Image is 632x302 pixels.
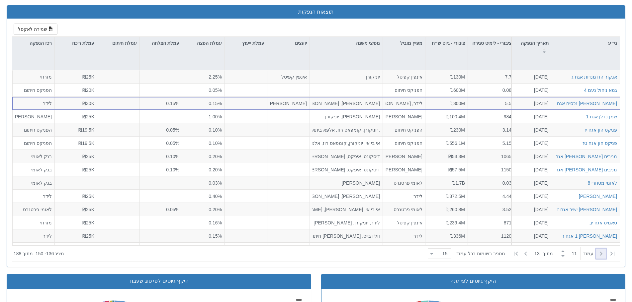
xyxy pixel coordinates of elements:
[471,100,511,106] div: 5.5
[583,140,617,146] div: פניקס הון אגח טז
[446,193,465,199] span: ₪372.5M
[383,37,425,49] div: מפיץ מוביל
[471,179,511,186] div: 0.03
[584,87,617,93] button: גמא ניהול נעמ 4
[182,37,225,49] div: עמלת הפצה
[386,206,422,212] div: לאומי פרטנרס
[586,113,617,120] button: שמן נדלן אגח 1
[514,74,549,80] div: [DATE]
[585,126,617,133] button: פניקס הון אגח יז
[185,113,222,120] div: 1.00%
[12,37,54,49] div: רכז הנפקה
[471,193,511,199] div: 4.44
[514,153,549,159] div: [DATE]
[15,206,52,212] div: לאומי פרטנרס
[514,179,549,186] div: [DATE]
[514,87,549,93] div: [DATE]
[267,37,310,49] div: יועצים
[55,37,97,49] div: עמלת ריכוז
[579,193,617,199] div: [PERSON_NAME]
[142,166,179,173] div: 0.10%
[82,233,94,238] span: ₪25K
[563,232,617,239] div: [PERSON_NAME] 1 אגח ז
[557,206,617,212] button: [PERSON_NAME] ישיר אגח ז
[446,220,465,225] span: ₪239.4M
[589,219,617,226] button: סאמיט אגח יב
[514,166,549,173] div: [DATE]
[326,277,620,285] div: היקף גיוסים לפי ענף
[514,100,549,106] div: [DATE]
[82,167,94,172] span: ₪25K
[514,126,549,133] div: [DATE]
[456,250,505,257] span: ‏מספר רשומות בכל עמוד
[313,74,380,80] div: יוניקורן
[97,37,139,49] div: עמלת חיתום
[572,74,617,80] button: אנקור הזדמנויות אגח ג
[534,250,543,257] span: 13
[82,207,94,212] span: ₪25K
[450,74,465,80] span: ₪130M
[386,193,422,199] div: לידר
[450,100,465,106] span: ₪300M
[270,74,307,80] div: אינפין קפיטל
[82,220,94,225] span: ₪25K
[15,232,52,239] div: לידר
[514,219,549,226] div: [DATE]
[185,232,222,239] div: 0.15%
[15,87,52,93] div: הפניקס חיתום
[551,153,617,159] div: מניבים [PERSON_NAME] אגח ד
[386,219,422,226] div: אינפין קפיטל
[15,179,52,186] div: בנק לאומי
[587,179,617,186] button: לאומי מסחרי 8
[446,140,465,146] span: ₪556.1M
[448,167,465,172] span: ₪57.5M
[140,37,182,49] div: עמלת הצלחה
[446,114,465,119] span: ₪100.4M
[450,127,465,132] span: ₪230M
[553,100,617,106] button: [PERSON_NAME] נכסים אגח יז
[583,250,593,257] span: ‏עמוד
[185,179,222,186] div: 0.03%
[386,179,422,186] div: לאומי פרטנרס
[78,127,94,132] span: ₪19.5K
[471,113,511,120] div: 984
[512,37,553,57] div: תאריך הנפקה
[15,113,52,120] div: [PERSON_NAME] קפיטל
[15,100,52,106] div: לידר
[553,37,620,49] div: ני״ע
[471,153,511,159] div: 1065
[142,140,179,146] div: 0.05%
[185,140,222,146] div: 0.10%
[425,37,468,57] div: ציבורי - גיוס ש״ח
[313,193,380,199] div: [PERSON_NAME], [PERSON_NAME] חיתום, גיזה
[15,219,52,226] div: מזרחי
[82,114,94,119] span: ₪25K
[82,74,94,80] span: ₪25K
[313,153,380,159] div: דיסקונט, איפקס, [PERSON_NAME], אקטיב, יוניקורן
[386,166,422,173] div: [PERSON_NAME]
[15,153,52,159] div: בנק לאומי
[15,166,52,173] div: בנק לאומי
[386,87,422,93] div: הפניקס חיתום
[514,206,549,212] div: [DATE]
[82,87,94,92] span: ₪20K
[185,219,222,226] div: 0.16%
[82,153,94,159] span: ₪25K
[142,126,179,133] div: 0.05%
[448,153,465,159] span: ₪53.3M
[82,193,94,199] span: ₪25K
[15,126,52,133] div: הפניקס חיתום
[12,277,306,285] div: היקף גיוסים לפי סוג שעבוד
[313,113,380,120] div: [PERSON_NAME], יוניקורן
[386,74,422,80] div: אינפין קפיטל
[15,140,52,146] div: הפניקס חיתום
[514,193,549,199] div: [DATE]
[450,233,465,238] span: ₪336M
[310,37,383,49] div: מפיצי משנה
[514,232,549,239] div: [DATE]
